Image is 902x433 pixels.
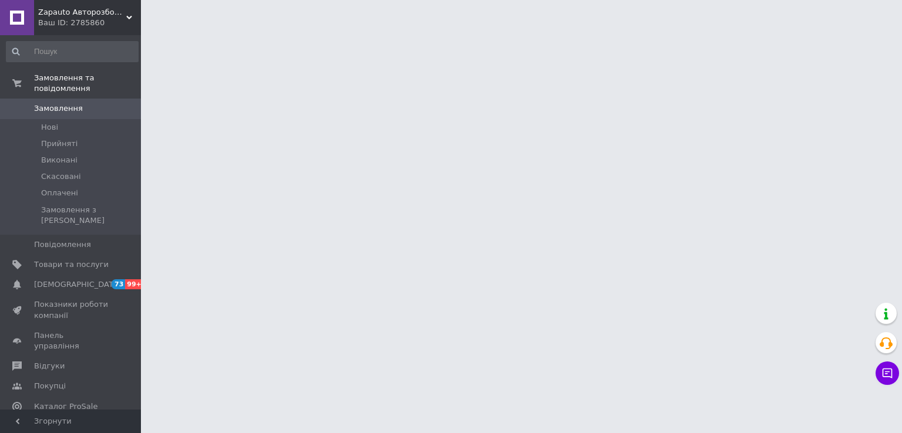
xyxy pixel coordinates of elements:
[41,171,81,182] span: Скасовані
[34,103,83,114] span: Замовлення
[41,155,78,165] span: Виконані
[38,18,141,28] div: Ваш ID: 2785860
[41,122,58,133] span: Нові
[876,361,899,385] button: Чат з покупцем
[6,41,139,62] input: Пошук
[34,239,91,250] span: Повідомлення
[125,279,144,289] span: 99+
[41,205,137,226] span: Замовлення з [PERSON_NAME]
[34,299,109,320] span: Показники роботи компанії
[112,279,125,289] span: 73
[34,279,121,290] span: [DEMOGRAPHIC_DATA]
[34,259,109,270] span: Товари та послуги
[34,381,66,391] span: Покупці
[34,401,97,412] span: Каталог ProSale
[34,361,65,371] span: Відгуки
[34,73,141,94] span: Замовлення та повідомлення
[41,138,78,149] span: Прийняті
[38,7,126,18] span: Zapauto Авторозборка
[34,330,109,351] span: Панель управління
[41,188,78,198] span: Оплачені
